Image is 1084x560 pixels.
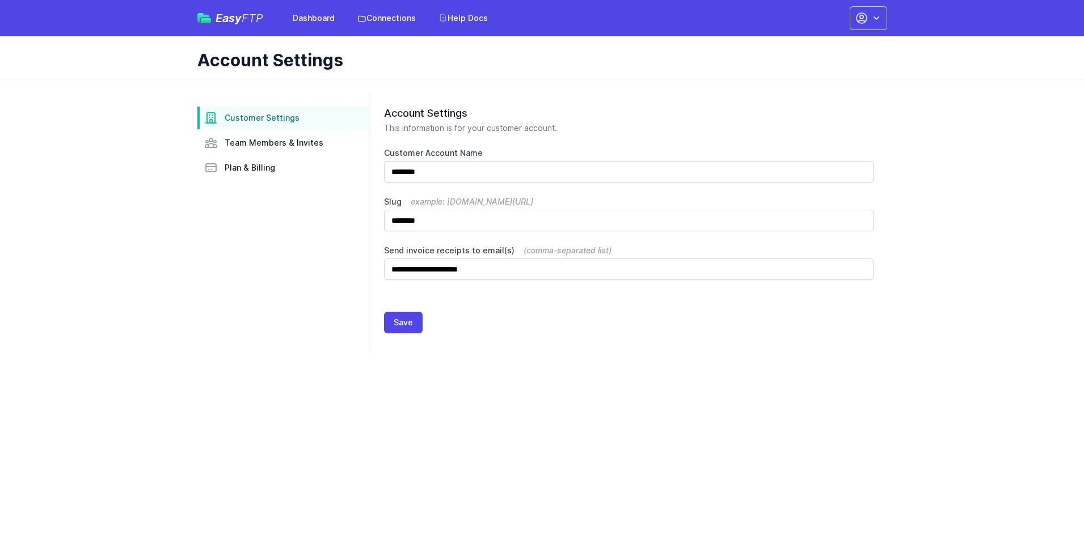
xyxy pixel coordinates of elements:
span: Easy [216,12,263,24]
span: (comma-separated list) [524,245,611,255]
span: example: [DOMAIN_NAME][URL] [411,197,533,206]
img: easyftp_logo.png [197,13,211,23]
a: Team Members & Invites [197,131,370,154]
span: FTP [242,11,263,25]
h1: Account Settings [197,50,878,70]
a: EasyFTP [197,12,263,24]
span: Customer Settings [225,112,300,124]
a: Connections [351,8,423,28]
h2: Account Settings [384,107,874,120]
span: Plan & Billing [225,162,275,173]
a: Plan & Billing [197,156,370,179]
a: Dashboard [286,8,341,28]
span: Team Members & Invites [225,137,323,149]
button: Save [384,312,423,333]
a: Customer Settings [197,107,370,129]
label: Customer Account Name [384,147,874,159]
label: Send invoice receipts to email(s) [384,245,874,256]
p: This information is for your customer account. [384,122,874,134]
label: Slug [384,196,874,207]
a: Help Docs [432,8,495,28]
